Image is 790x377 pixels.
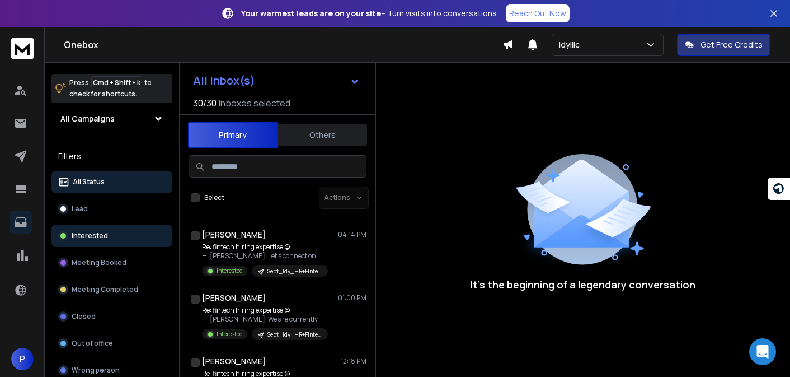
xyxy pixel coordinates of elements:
p: It’s the beginning of a legendary conversation [471,277,695,292]
p: 12:18 PM [341,357,366,366]
p: Reach Out Now [509,8,566,19]
p: 01:00 PM [338,294,366,302]
p: Meeting Booked [72,258,126,267]
p: Wrong person [72,366,120,375]
p: Out of office [72,339,113,348]
p: 04:14 PM [338,230,366,239]
p: Re: fintech hiring expertise @ [202,243,328,252]
p: Get Free Credits [700,39,763,50]
button: Primary [188,122,278,148]
p: Interested [217,330,243,338]
p: Interested [72,231,108,240]
button: Others [278,123,367,147]
h1: All Inbox(s) [193,75,255,86]
p: Re: fintech hiring expertise @ [202,306,328,315]
p: Sept_Idy_HR+FIntech+[GEOGRAPHIC_DATA] [267,267,321,276]
h1: All Campaigns [60,113,115,124]
button: P [11,348,34,370]
button: All Status [51,171,172,193]
p: Meeting Completed [72,285,138,294]
h1: [PERSON_NAME] [202,356,266,367]
button: Closed [51,305,172,328]
h1: [PERSON_NAME] [202,229,266,240]
button: Meeting Booked [51,252,172,274]
div: Open Intercom Messenger [749,338,776,365]
button: Interested [51,225,172,247]
img: logo [11,38,34,59]
button: Lead [51,198,172,220]
button: All Campaigns [51,108,172,130]
h3: Inboxes selected [219,96,290,110]
p: Interested [217,267,243,275]
button: All Inbox(s) [184,69,369,92]
strong: Your warmest leads are on your site [241,8,381,18]
p: Press to check for shortcuts. [69,77,152,100]
p: – Turn visits into conversations [241,8,497,19]
p: Closed [72,312,96,321]
label: Select [204,193,224,202]
a: Reach Out Now [506,4,570,22]
h1: Onebox [64,38,502,52]
p: Hi [PERSON_NAME], Let's connect on [202,252,328,260]
h3: Filters [51,148,172,164]
button: Out of office [51,332,172,355]
p: Lead [72,204,88,213]
button: Get Free Credits [677,34,770,56]
span: 30 / 30 [193,96,217,110]
span: Cmd + Shift + k [91,76,142,89]
button: Meeting Completed [51,278,172,301]
p: Sept_Idy_HR+FIntech+[GEOGRAPHIC_DATA] [267,331,321,339]
p: Hi [PERSON_NAME], We are currently [202,315,328,324]
p: Idyllic [559,39,584,50]
p: All Status [73,178,105,187]
h1: [PERSON_NAME] [202,292,266,304]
